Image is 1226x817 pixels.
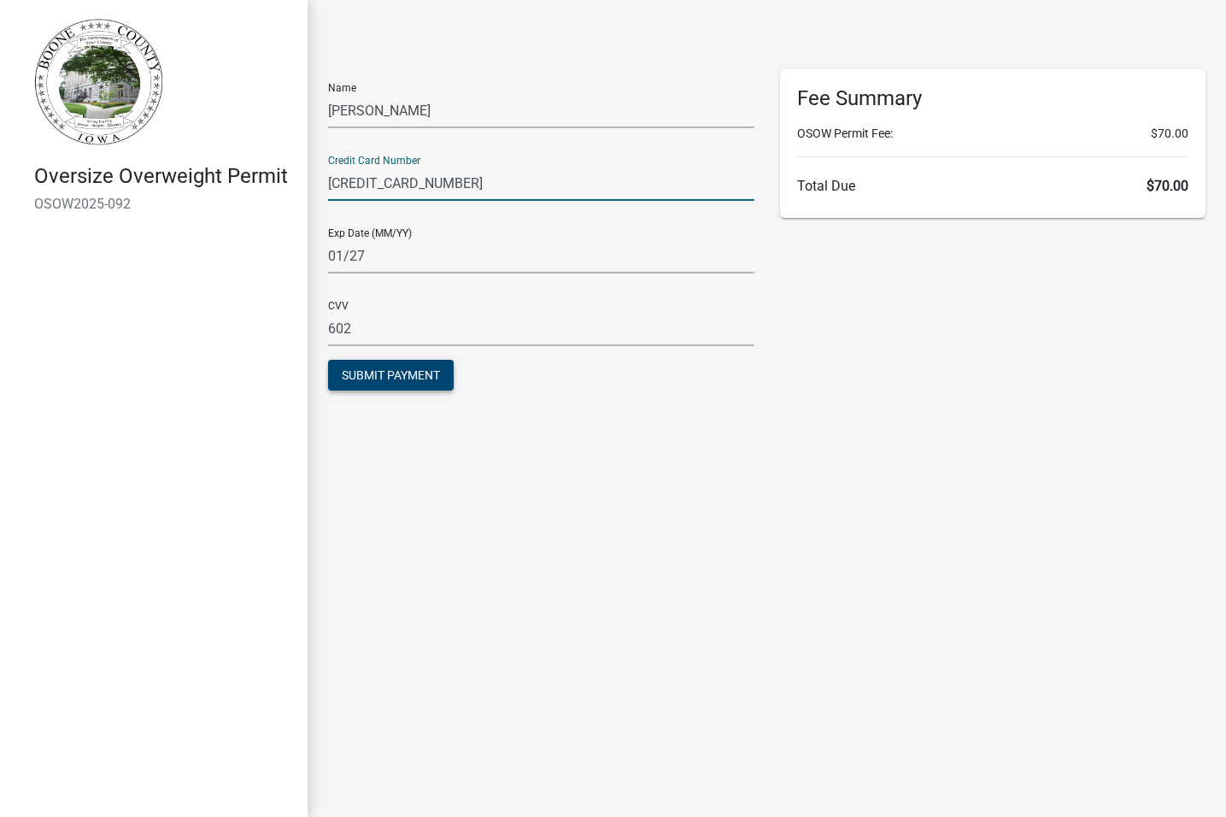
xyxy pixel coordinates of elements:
[797,125,1189,143] li: OSOW Permit Fee:
[34,164,294,189] h4: Oversize Overweight Permit
[328,360,454,391] button: Submit Payment
[1147,178,1188,194] span: $70.00
[797,178,1189,194] h6: Total Due
[1151,125,1188,143] span: $70.00
[34,196,294,212] h6: OSOW2025-092
[342,368,440,382] span: Submit Payment
[797,86,1189,111] h6: Fee Summary
[34,18,164,146] img: Boone County, Iowa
